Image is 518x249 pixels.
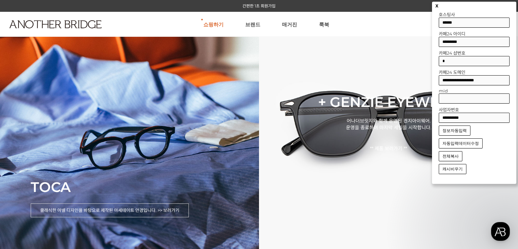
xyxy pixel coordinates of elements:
[315,114,462,156] p: 어나더브릿지와 함께 운영된 겐지아이웨어. 운영을 종료하며 마지막 세일을 시작합니다. ** 제품 보러가기 **
[439,56,510,66] input: 카페24 샵번호
[9,20,102,28] img: logo
[435,3,438,9] button: x
[439,113,510,123] input: 사업자번호
[31,178,189,195] p: TOCA
[439,70,510,82] label: 카페24 도메인
[319,12,329,36] a: 룩북
[282,12,297,36] a: 매거진
[242,3,276,8] a: 간편한 1초 회원가입
[439,164,466,174] button: 캐시비우기
[439,138,483,148] button: 자동입력데이터수정
[439,75,510,85] input: 카페24 도메인
[439,93,510,104] input: mid
[31,203,189,217] p: 클래식한 아넬 디자인을 바탕으로 제작된 아세테이트 안경입니다. >> 보러가기
[439,151,462,161] button: 전체복사
[315,93,462,110] p: + GENZIE EYEWEAR
[203,12,224,36] a: 쇼핑하기
[439,31,510,44] label: 카페24 아이디
[439,18,510,28] input: 호스팅사
[439,107,510,120] label: 사업자번호
[439,50,510,63] label: 카페24 샵번호
[3,20,81,45] a: logo
[439,37,510,47] input: 카페24 아이디
[439,88,510,101] label: mid
[245,12,260,36] a: 브랜드
[439,12,510,25] label: 호스팅사
[439,126,470,136] button: 정보자동입력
